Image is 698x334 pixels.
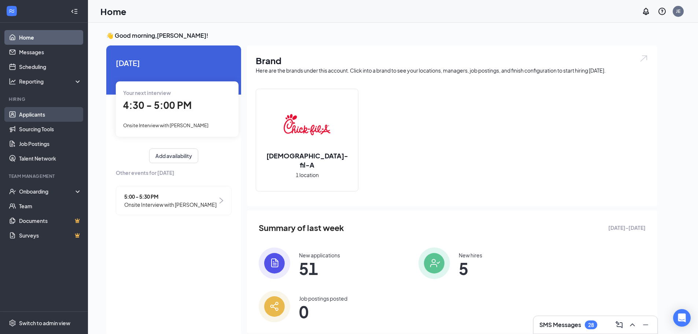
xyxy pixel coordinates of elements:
div: New applications [299,252,340,259]
span: 51 [299,262,340,275]
img: icon [259,247,290,279]
svg: Settings [9,319,16,327]
svg: ChevronUp [628,320,637,329]
button: ComposeMessage [613,319,625,331]
button: Add availability [149,148,198,163]
svg: Collapse [71,8,78,15]
a: Messages [19,45,82,59]
h2: [DEMOGRAPHIC_DATA]-fil-A [256,151,358,169]
img: open.6027fd2a22e1237b5b06.svg [639,54,649,63]
div: Job postings posted [299,295,347,302]
span: 0 [299,305,347,318]
div: Hiring [9,96,80,102]
div: Open Intercom Messenger [673,309,691,327]
div: Onboarding [19,188,75,195]
div: Reporting [19,78,82,85]
a: Home [19,30,82,45]
a: Job Postings [19,136,82,151]
a: SurveysCrown [19,228,82,243]
img: Chick-fil-A [284,101,330,148]
svg: Analysis [9,78,16,85]
a: Scheduling [19,59,82,74]
a: Team [19,199,82,213]
svg: WorkstreamLogo [8,7,15,15]
div: Switch to admin view [19,319,70,327]
h3: 👋 Good morning, [PERSON_NAME] ! [106,32,657,40]
span: 1 location [296,171,319,179]
a: DocumentsCrown [19,213,82,228]
svg: Notifications [642,7,650,16]
button: Minimize [640,319,651,331]
span: [DATE] [116,57,232,69]
div: 28 [588,322,594,328]
a: Sourcing Tools [19,122,82,136]
span: 5 [459,262,482,275]
svg: Minimize [641,320,650,329]
h1: Home [100,5,126,18]
span: Onsite Interview with [PERSON_NAME] [123,122,208,128]
button: ChevronUp [627,319,638,331]
span: 5:00 - 5:30 PM [124,192,217,201]
svg: UserCheck [9,188,16,195]
span: Your next interview [123,89,171,96]
img: icon [259,291,290,322]
div: Team Management [9,173,80,179]
h3: SMS Messages [539,321,581,329]
span: 4:30 - 5:00 PM [123,99,192,111]
div: New hires [459,252,482,259]
svg: QuestionInfo [658,7,666,16]
span: Summary of last week [259,221,344,234]
h1: Brand [256,54,649,67]
svg: ComposeMessage [615,320,624,329]
span: Onsite Interview with [PERSON_NAME] [124,201,217,209]
img: icon [418,247,450,279]
span: [DATE] - [DATE] [608,224,646,232]
span: Other events for [DATE] [116,169,232,177]
div: Here are the brands under this account. Click into a brand to see your locations, managers, job p... [256,67,649,74]
a: Applicants [19,107,82,122]
div: JE [676,8,680,14]
a: Talent Network [19,151,82,166]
